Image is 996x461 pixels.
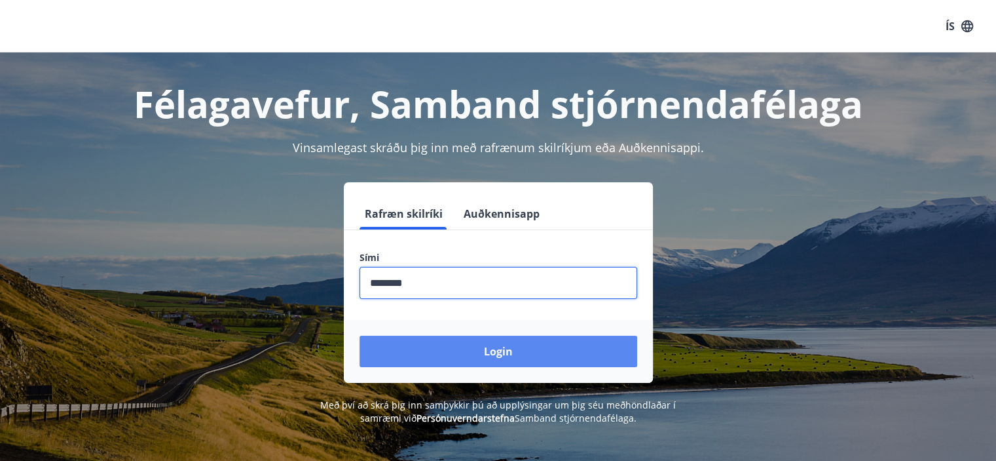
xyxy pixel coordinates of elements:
[293,140,704,155] span: Vinsamlegast skráðu þig inn með rafrænum skilríkjum eða Auðkennisappi.
[360,251,637,264] label: Sími
[43,79,954,129] h1: Félagavefur, Samband stjórnendafélaga
[360,336,637,367] button: Login
[458,198,545,230] button: Auðkennisapp
[360,198,448,230] button: Rafræn skilríki
[416,412,515,424] a: Persónuverndarstefna
[320,399,676,424] span: Með því að skrá þig inn samþykkir þú að upplýsingar um þig séu meðhöndlaðar í samræmi við Samband...
[938,14,980,38] button: ÍS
